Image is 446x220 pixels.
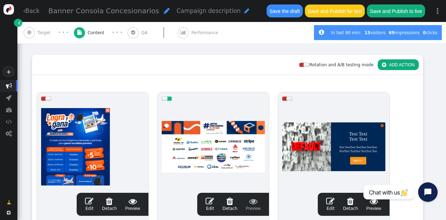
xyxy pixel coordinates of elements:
span:  [23,8,25,14]
a:  [14,19,22,27]
span:  [7,199,11,206]
a:  [3,197,15,208]
span:  [131,30,135,35]
a: ⋮ [429,1,446,21]
a: Back [23,7,40,15]
a: Edit [206,197,214,212]
span:  [222,197,237,205]
a: + [3,67,14,77]
div: · · · [59,29,69,37]
a: Detach [222,197,237,212]
b: 69 [389,30,395,35]
span:  [244,8,249,14]
button: Save and Publish to live [367,5,425,17]
span:  [6,107,12,113]
b: 0 [423,30,426,35]
span: Detach [222,197,237,211]
span: Detach [102,197,117,211]
div: · · · [112,29,122,37]
span: clicks [423,30,437,35]
span:  [246,197,261,205]
span:  [125,197,140,205]
span:  [27,30,31,35]
span:  [180,30,186,35]
span:  [6,83,12,89]
button: Save and Publish for test [305,5,365,17]
span:  [7,211,11,215]
span:  [85,197,93,205]
span:  [6,119,12,124]
a: Preview [246,197,261,212]
a:  Performance [178,22,231,43]
span:  [102,197,117,205]
span:  [18,20,20,26]
span: Target [37,30,53,36]
span: Preview [246,197,261,212]
span:  [6,94,11,100]
span:  [206,197,214,205]
img: logo-icon.svg [3,4,14,15]
span: Campaign description [177,7,241,14]
a: Preview [125,197,140,212]
span: QA [141,30,150,36]
span:  [382,62,386,67]
span: impressions [389,30,420,35]
button: ADD ACTION [378,59,419,70]
span: Performance [192,30,221,36]
span:  [77,30,82,35]
span: Banner Consola Concesionarios [48,7,159,15]
span: Content [87,30,107,36]
button: Save the draft [267,5,303,17]
a: Detach [102,197,117,212]
a:  Content · · · [74,22,128,43]
a:  QA [128,22,178,43]
a:  Target · · · [24,22,74,43]
span: Preview [125,197,140,212]
a: Edit [85,197,93,212]
span:  [164,7,170,14]
span:  [6,130,12,136]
